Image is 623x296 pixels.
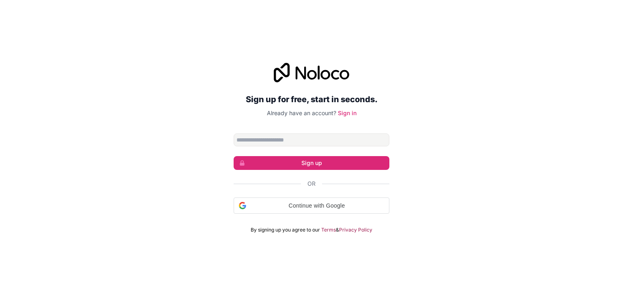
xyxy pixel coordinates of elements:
[339,227,372,233] a: Privacy Policy
[251,227,320,233] span: By signing up you agree to our
[307,180,316,188] span: Or
[249,202,384,210] span: Continue with Google
[338,109,357,116] a: Sign in
[234,156,389,170] button: Sign up
[234,197,389,214] div: Continue with Google
[234,133,389,146] input: Email address
[234,92,389,107] h2: Sign up for free, start in seconds.
[321,227,336,233] a: Terms
[336,227,339,233] span: &
[267,109,336,116] span: Already have an account?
